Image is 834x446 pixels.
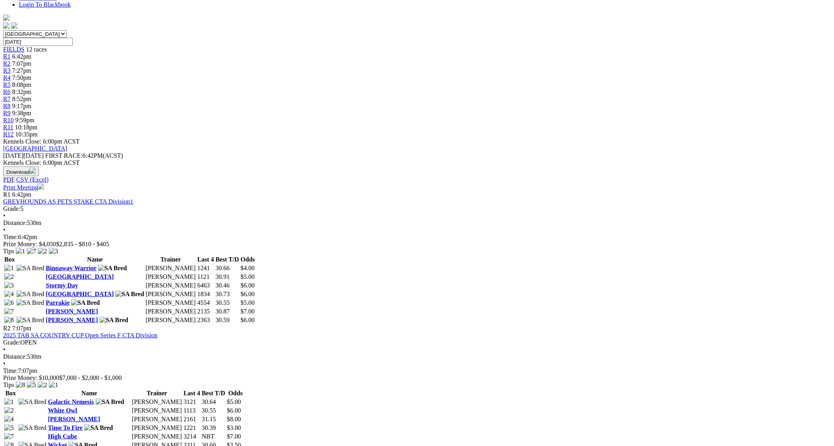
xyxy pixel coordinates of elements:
span: $6.00 [227,407,241,414]
span: 7:27pm [12,67,31,74]
span: R8 [3,103,11,109]
img: 7 [4,308,14,315]
span: $6.00 [240,291,255,297]
input: Select date [3,38,73,46]
span: • [3,227,6,233]
div: Prize Money: $4,050 [3,241,831,248]
td: 2363 [197,316,214,324]
span: R12 [3,131,14,138]
span: Distance: [3,353,27,360]
td: [PERSON_NAME] [145,264,196,272]
span: Box [4,256,15,263]
span: 10:18pm [15,124,37,131]
span: 8:32pm [12,88,31,95]
td: 30.46 [215,282,240,289]
a: Stormy Day [46,282,78,289]
img: facebook.svg [3,22,9,29]
span: R3 [3,67,11,74]
img: SA Bred [98,265,127,272]
span: 7:07pm [12,325,31,332]
a: [PERSON_NAME] [48,416,100,422]
span: Distance: [3,219,27,226]
img: 7 [4,433,14,440]
a: [GEOGRAPHIC_DATA] [46,291,114,297]
span: Grade: [3,339,20,346]
a: R11 [3,124,13,131]
td: [PERSON_NAME] [145,316,196,324]
img: SA Bred [115,291,144,298]
img: 3 [49,248,58,255]
td: 30.59 [215,316,240,324]
a: Galactic Nemesis [48,398,94,405]
img: 5 [27,381,36,389]
span: $7,000 - $2,000 - $1,000 [59,374,122,381]
td: 30.55 [202,407,226,415]
img: 2 [4,273,14,280]
span: $2,835 - $810 - $405 [56,241,109,247]
a: Login To Blackbook [19,1,71,8]
a: R1 [3,53,11,60]
span: R2 [3,60,11,67]
span: 6:42pm [12,191,31,198]
th: Odds [240,256,255,264]
span: $5.00 [240,273,255,280]
img: 2 [38,248,47,255]
a: R7 [3,96,11,102]
td: 30.55 [215,299,240,307]
a: [GEOGRAPHIC_DATA] [3,145,67,152]
span: • [3,212,6,219]
span: R9 [3,110,11,116]
img: 2 [38,381,47,389]
img: SA Bred [71,299,100,306]
th: Best T/D [202,389,226,397]
th: Trainer [131,389,182,397]
td: [PERSON_NAME] [145,299,196,307]
span: • [3,360,6,367]
span: Tips [3,248,14,254]
a: FIELDS [3,46,24,53]
span: Time: [3,234,18,240]
div: 6:42pm [3,234,831,241]
img: 4 [4,291,14,298]
a: PDF [3,176,15,183]
span: R10 [3,117,14,123]
td: [PERSON_NAME] [131,415,182,423]
td: [PERSON_NAME] [145,290,196,298]
a: High Cube [48,433,77,440]
th: Odds [226,389,244,397]
span: 9:59pm [15,117,35,123]
a: Parrakie [46,299,69,306]
td: 1834 [197,290,214,298]
span: Tips [3,381,14,388]
td: 3214 [183,433,200,440]
div: 530m [3,353,831,360]
a: Print Meeting [3,184,44,191]
span: FIRST RACE: [45,152,82,159]
span: $8.00 [227,416,241,422]
td: [PERSON_NAME] [145,308,196,315]
td: 1113 [183,407,200,415]
a: Time To Fire [48,424,83,431]
a: [PERSON_NAME] [46,317,98,323]
div: Prize Money: $10,000 [3,374,831,381]
span: Kennels Close: 6:00pm ACST [3,138,80,145]
a: White Owl [48,407,77,414]
a: R4 [3,74,11,81]
span: $6.00 [240,282,255,289]
td: 4554 [197,299,214,307]
img: twitter.svg [11,22,17,29]
td: 1221 [183,424,200,432]
td: [PERSON_NAME] [145,273,196,281]
img: SA Bred [17,317,44,324]
img: SA Bred [18,424,46,431]
td: 2135 [197,308,214,315]
td: 30.73 [215,290,240,298]
td: 30.66 [215,264,240,272]
td: NBT [202,433,226,440]
td: [PERSON_NAME] [131,398,182,406]
img: 7 [27,248,36,255]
